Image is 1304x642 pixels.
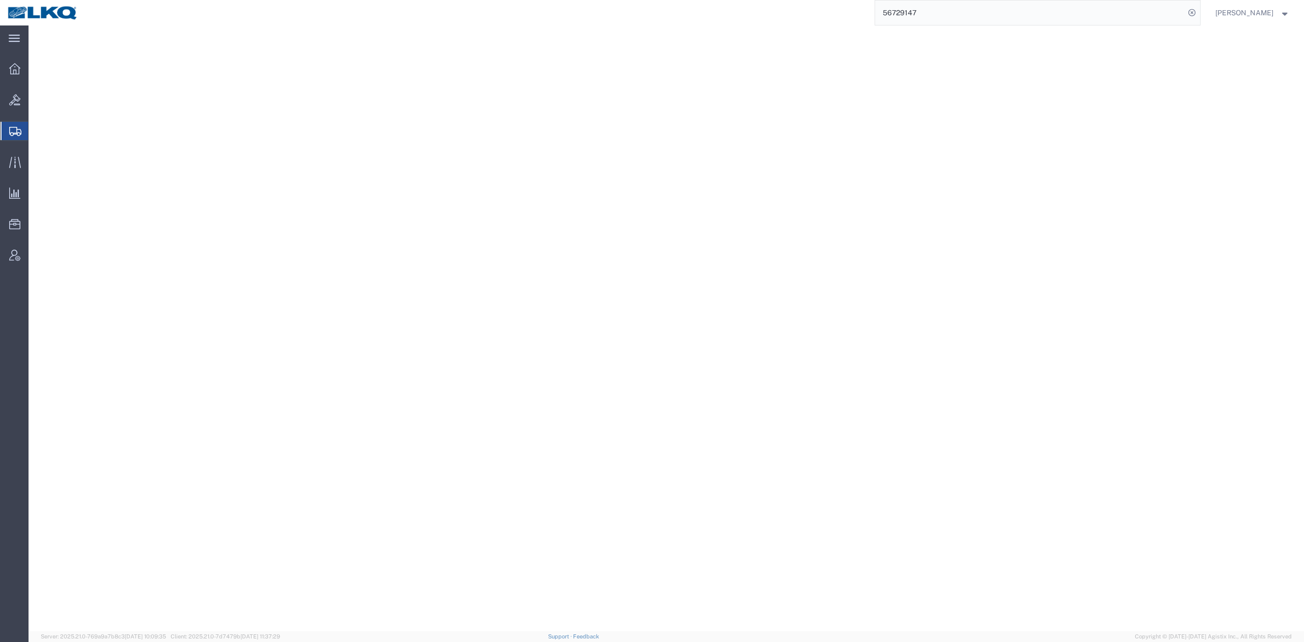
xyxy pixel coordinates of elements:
span: [DATE] 11:37:29 [240,633,280,639]
button: [PERSON_NAME] [1215,7,1290,19]
span: Client: 2025.21.0-7d7479b [171,633,280,639]
span: Matt Harvey [1215,7,1273,18]
img: logo [7,5,78,20]
a: Feedback [573,633,599,639]
iframe: FS Legacy Container [29,25,1304,631]
span: Copyright © [DATE]-[DATE] Agistix Inc., All Rights Reserved [1135,632,1292,641]
a: Support [548,633,574,639]
input: Search for shipment number, reference number [875,1,1185,25]
span: Server: 2025.21.0-769a9a7b8c3 [41,633,166,639]
span: [DATE] 10:09:35 [125,633,166,639]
